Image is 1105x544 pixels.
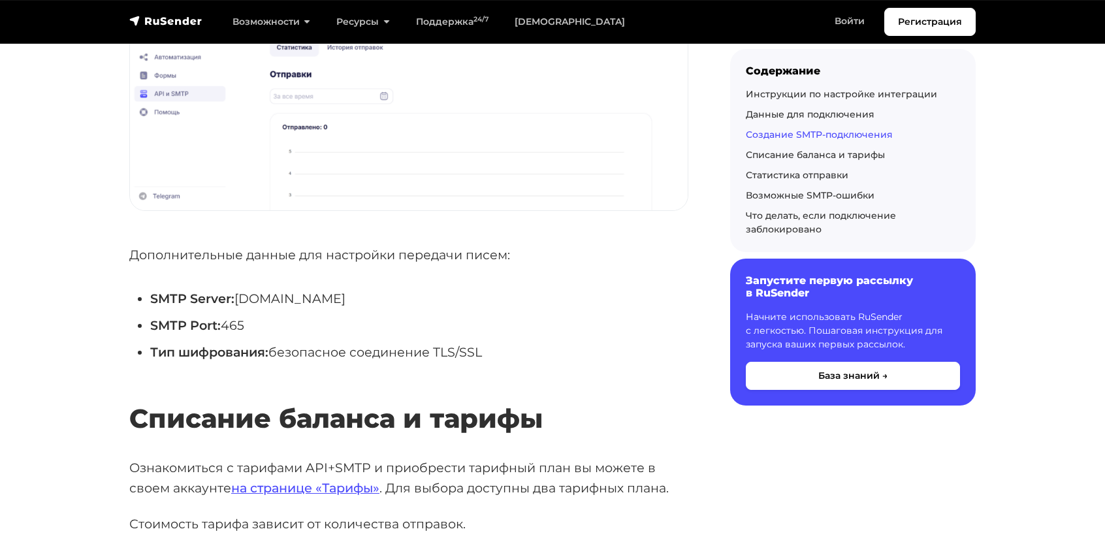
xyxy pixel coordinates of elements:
[884,8,976,36] a: Регистрация
[129,514,688,534] p: Стоимость тарифа зависит от количества отправок.
[473,15,488,24] sup: 24/7
[129,245,688,265] p: Дополнительные данные для настройки передачи писем:
[822,8,878,35] a: Войти
[746,274,960,299] h6: Запустите первую рассылку в RuSender
[150,291,234,306] strong: SMTP Server:
[150,289,688,309] li: [DOMAIN_NAME]
[129,364,688,434] h2: Списание баланса и тарифы
[502,8,638,35] a: [DEMOGRAPHIC_DATA]
[746,65,960,77] div: Содержание
[746,210,896,235] a: Что делать, если подключение заблокировано
[730,259,976,405] a: Запустите первую рассылку в RuSender Начните использовать RuSender с легкостью. Пошаговая инструк...
[150,344,268,360] strong: Тип шифрования:
[231,480,379,496] a: на странице «Тарифы»
[746,129,893,140] a: Создание SMTP-подключения
[403,8,502,35] a: Поддержка24/7
[746,362,960,390] button: База знаний →
[746,189,874,201] a: Возможные SMTP-ошибки
[150,342,688,362] li: безопасное соединение TLS/SSL
[323,8,402,35] a: Ресурсы
[746,310,960,351] p: Начните использовать RuSender с легкостью. Пошаговая инструкция для запуска ваших первых рассылок.
[746,88,937,100] a: Инструкции по настройке интеграции
[219,8,323,35] a: Возможности
[129,14,202,27] img: RuSender
[746,169,848,181] a: Статистика отправки
[746,149,885,161] a: Списание баланса и тарифы
[150,315,688,336] li: 465
[746,108,874,120] a: Данные для подключения
[129,458,688,498] p: Ознакомиться с тарифами API+SMTP и приобрести тарифный план вы можете в своем аккаунте . Для выбо...
[150,317,221,333] strong: SMTP Port:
